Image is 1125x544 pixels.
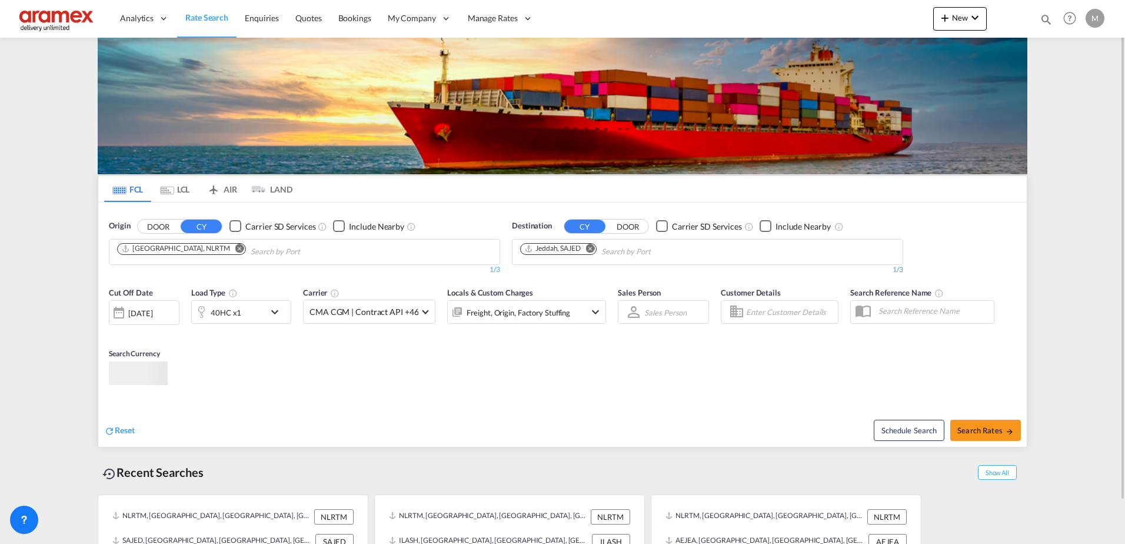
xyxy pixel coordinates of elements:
md-icon: icon-magnify [1040,13,1053,26]
md-select: Sales Person [643,304,688,321]
md-checkbox: Checkbox No Ink [656,220,742,233]
span: Locals & Custom Charges [447,288,533,297]
div: OriginDOOR CY Checkbox No InkUnchecked: Search for CY (Container Yard) services for all selected ... [98,203,1027,447]
div: Freight Origin Factory Stuffingicon-chevron-down [447,300,606,324]
div: Carrier SD Services [672,221,742,233]
span: Rate Search [185,12,228,22]
button: CY [181,220,222,233]
div: Rotterdam, NLRTM [121,244,230,254]
span: Origin [109,220,130,232]
div: Include Nearby [349,221,404,233]
div: NLRTM, Rotterdam, Netherlands, Western Europe, Europe [389,509,588,525]
button: DOOR [607,220,648,233]
span: Sales Person [618,288,661,297]
button: Remove [228,244,245,256]
span: Destination [512,220,552,232]
div: Jeddah, SAJED [524,244,581,254]
input: Chips input. [601,243,713,261]
div: 40HC x1 [211,304,241,321]
button: DOOR [138,220,179,233]
img: LCL+%26+FCL+BACKGROUND.png [98,38,1027,174]
div: 40HC x1icon-chevron-down [191,300,291,324]
div: Include Nearby [775,221,831,233]
md-icon: The selected Trucker/Carrierwill be displayed in the rate results If the rates are from another f... [330,288,340,298]
span: Cut Off Date [109,288,153,297]
span: Enquiries [245,13,279,23]
button: CY [564,220,605,233]
div: [DATE] [109,300,179,325]
span: Bookings [338,13,371,23]
button: icon-plus 400-fgNewicon-chevron-down [933,7,987,31]
md-icon: icon-arrow-right [1006,427,1014,436]
div: Press delete to remove this chip. [524,244,583,254]
div: Carrier SD Services [245,221,315,233]
span: Search Reference Name [850,288,944,297]
span: Help [1060,8,1080,28]
div: M [1086,9,1104,28]
span: Manage Rates [468,12,518,24]
md-icon: Unchecked: Search for CY (Container Yard) services for all selected carriers.Checked : Search for... [744,222,754,231]
button: Note: By default Schedule search will only considerorigin ports, destination ports and cut off da... [874,420,944,441]
md-icon: Unchecked: Search for CY (Container Yard) services for all selected carriers.Checked : Search for... [318,222,327,231]
md-icon: icon-plus 400-fg [938,11,952,25]
div: icon-magnify [1040,13,1053,31]
div: NLRTM [591,509,630,525]
md-tab-item: FCL [104,176,151,202]
div: [DATE] [128,308,152,319]
md-icon: icon-chevron-down [588,305,603,319]
md-tab-item: AIR [198,176,245,202]
span: Quotes [295,13,321,23]
span: Carrier [303,288,340,297]
span: New [938,13,982,22]
input: Search Reference Name [873,302,994,320]
div: NLRTM [314,509,354,525]
span: Analytics [120,12,154,24]
span: CMA CGM | Contract API +46 [309,306,418,318]
md-icon: icon-refresh [104,426,115,436]
md-checkbox: Checkbox No Ink [333,220,404,233]
span: Search Currency [109,349,160,358]
md-icon: Unchecked: Ignores neighbouring ports when fetching rates.Checked : Includes neighbouring ports w... [407,222,416,231]
span: My Company [388,12,436,24]
span: Load Type [191,288,238,297]
input: Enter Customer Details [746,303,834,321]
div: Freight Origin Factory Stuffing [467,304,570,321]
img: dca169e0c7e311edbe1137055cab269e.png [18,5,97,32]
span: Reset [115,425,135,435]
md-icon: Unchecked: Ignores neighbouring ports when fetching rates.Checked : Includes neighbouring ports w... [834,222,844,231]
md-icon: icon-information-outline [228,288,238,298]
md-icon: Your search will be saved by the below given name [934,288,944,298]
div: Help [1060,8,1086,29]
button: Search Ratesicon-arrow-right [950,420,1021,441]
md-tab-item: LAND [245,176,292,202]
div: NLRTM, Rotterdam, Netherlands, Western Europe, Europe [665,509,864,525]
md-checkbox: Checkbox No Ink [229,220,315,233]
div: Recent Searches [98,459,208,486]
md-checkbox: Checkbox No Ink [760,220,831,233]
md-icon: icon-backup-restore [102,467,117,481]
div: NLRTM, Rotterdam, Netherlands, Western Europe, Europe [112,509,311,525]
span: Show All [978,465,1017,480]
md-chips-wrap: Chips container. Use arrow keys to select chips. [518,240,718,261]
md-chips-wrap: Chips container. Use arrow keys to select chips. [115,240,367,261]
input: Chips input. [251,243,362,261]
div: Press delete to remove this chip. [121,244,232,254]
span: Search Rates [957,426,1014,435]
md-icon: icon-airplane [207,183,221,191]
md-icon: icon-chevron-down [968,11,982,25]
div: 1/3 [512,265,903,275]
div: icon-refreshReset [104,424,135,437]
span: Customer Details [721,288,780,297]
md-pagination-wrapper: Use the left and right arrow keys to navigate between tabs [104,176,292,202]
md-icon: icon-chevron-down [268,305,288,319]
md-tab-item: LCL [151,176,198,202]
div: NLRTM [867,509,907,525]
button: Remove [578,244,596,256]
div: 1/3 [109,265,500,275]
md-datepicker: Select [109,324,118,340]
